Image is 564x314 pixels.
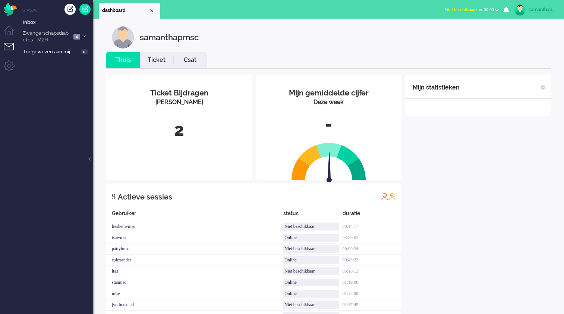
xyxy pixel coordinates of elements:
[441,2,503,19] li: Niet beschikbaarfor 00:00
[173,56,207,65] a: Csat
[4,43,21,60] li: Tickets menu
[4,25,21,42] li: Dashboard menu
[140,56,173,65] a: Ticket
[22,7,93,14] li: Views
[140,52,173,68] li: Ticket
[23,19,93,26] span: Inbox
[23,48,79,56] span: Toegewezen aan mij
[106,56,140,65] a: Thuis
[388,193,396,200] img: profile_orange.svg
[441,4,503,15] button: Niet beschikbaarfor 00:00
[22,30,71,44] span: Zwangerschapsdiabetes - MZH
[445,7,478,12] span: Niet beschikbaar
[22,18,93,26] a: Inbox
[514,4,526,16] img: avatar
[106,288,283,299] div: mlie
[112,98,246,107] div: [PERSON_NAME]
[292,142,366,180] img: semi_circle.svg
[4,3,17,16] img: flow_omnibird.svg
[106,52,140,68] li: Thuis
[106,221,283,232] div: liesbethvmsc
[283,256,338,264] div: Online
[173,52,207,68] li: Csat
[343,232,401,244] div: 03:20:01
[112,118,246,142] div: 2
[283,223,338,230] div: Niet beschikbaar
[343,244,401,255] div: 00:09:24
[343,221,401,232] div: 00:14:17
[22,47,93,56] a: Toegewezen aan mij 0
[261,98,396,107] div: Deze week
[283,301,338,309] div: Niet beschikbaar
[106,210,283,221] div: Gebruiker
[4,5,17,10] a: Omnidesk
[529,6,557,13] div: samanthapmsc
[81,49,88,55] span: 0
[102,7,149,14] span: dashboard
[64,4,76,15] div: Creëer ticket
[99,3,160,19] li: Dashboard
[261,112,396,137] div: -
[106,266,283,277] div: ltas
[343,277,401,288] div: 01:19:00
[445,7,494,12] span: for 00:00
[149,8,155,14] div: Close tab
[261,88,396,98] div: Mijn gemiddelde cijfer
[283,290,338,298] div: Online
[112,88,246,98] div: Ticket Bijdragen
[283,245,338,253] div: Niet beschikbaar
[513,4,557,16] a: samanthapmsc
[106,255,283,266] div: ealexander
[4,60,21,77] li: Admin menu
[106,232,283,244] div: isawmsc
[140,26,199,48] div: samanthapmsc
[343,299,401,311] div: 01:37:45
[106,277,283,288] div: stanmsc
[283,279,338,286] div: Online
[283,267,338,275] div: Niet beschikbaar
[106,299,283,311] div: jverboekend
[112,189,116,204] div: 9
[343,255,401,266] div: 00:43:22
[343,266,401,277] div: 06:16:13
[343,210,401,221] div: duratie
[343,288,401,299] div: 01:22:08
[283,234,338,242] div: Online
[118,189,172,204] div: Actieve sessies
[73,34,80,40] span: 4
[106,244,283,255] div: pattylmsc
[283,210,342,221] div: status
[112,26,134,48] img: customer.svg
[381,193,388,200] img: profile_red.svg
[413,80,460,95] div: Mijn statistieken
[79,4,91,15] a: Quick Ticket
[313,152,345,184] img: arrow.svg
